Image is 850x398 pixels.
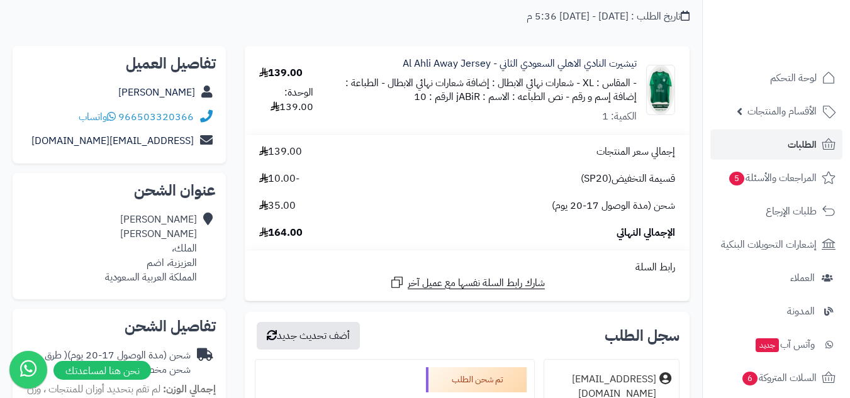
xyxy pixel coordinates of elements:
a: وآتس آبجديد [710,329,842,360]
a: [EMAIL_ADDRESS][DOMAIN_NAME] [31,133,194,148]
div: تاريخ الطلب : [DATE] - [DATE] 5:36 م [527,9,690,24]
div: 139.00 [259,66,303,80]
span: 35.00 [259,199,296,213]
div: رابط السلة [250,260,685,275]
span: وآتس آب [754,336,815,353]
span: العملاء [790,269,815,287]
a: لوحة التحكم [710,63,842,93]
span: ( طرق شحن مخصصة ) [45,348,191,377]
a: المراجعات والأسئلة5 [710,163,842,193]
div: [PERSON_NAME] [PERSON_NAME]‬‎ الملك، العزيزية، اضم المملكة العربية السعودية [105,213,197,284]
span: الطلبات [788,136,817,153]
a: إشعارات التحويلات البنكية [710,229,842,260]
div: تم شحن الطلب [426,367,527,392]
a: الطلبات [710,130,842,160]
span: 139.00 [259,145,302,159]
h2: تفاصيل الشحن [23,319,216,334]
small: - المقاس : XL [583,75,637,91]
a: شارك رابط السلة نفسها مع عميل آخر [389,275,545,290]
span: 5 [729,171,745,186]
img: logo-2.png [764,9,838,36]
small: - الطباعة : إضافة إسم و رقم [345,75,637,105]
span: -10.00 [259,172,299,186]
span: شارك رابط السلة نفسها مع عميل آخر [408,276,545,290]
span: 6 [742,371,758,386]
small: - نص الطباعه : الاسم : jABiR الرقم : 10 [414,89,569,104]
a: [PERSON_NAME] [118,85,195,100]
h3: سجل الطلب [605,328,679,343]
span: جديد [756,338,779,352]
span: السلات المتروكة [741,369,817,387]
div: شحن (مدة الوصول 17-20 يوم) [23,348,191,377]
h2: تفاصيل العميل [23,56,216,71]
span: الأقسام والمنتجات [747,102,817,120]
strong: إجمالي الوزن: [163,382,216,397]
small: - شعارات نهائي الابطال : إضافة شعارات نهائي الابطال [388,75,580,91]
a: تيشيرت النادي الاهلي السعودي الثاني - Al Ahli Away Jersey [403,57,637,71]
button: أضف تحديث جديد [257,322,360,350]
span: طلبات الإرجاع [766,202,817,220]
span: 164.00 [259,226,303,240]
div: الكمية: 1 [602,109,637,124]
span: قسيمة التخفيض(SP20) [581,172,675,186]
span: شحن (مدة الوصول 17-20 يوم) [552,199,675,213]
a: السلات المتروكة6 [710,363,842,393]
span: إشعارات التحويلات البنكية [721,236,817,253]
a: طلبات الإرجاع [710,196,842,226]
img: 1753170867-website%20(1000%20x%201000%20%D8%A8%D9%8A%D9%83%D8%B3%D9%84)%20(1000%20x%201000%20%D8%... [647,65,674,115]
a: العملاء [710,263,842,293]
span: المراجعات والأسئلة [728,169,817,187]
span: المدونة [787,302,815,320]
h2: عنوان الشحن [23,183,216,198]
div: الوحدة: 139.00 [259,86,313,114]
a: 966503320366 [118,109,194,124]
span: لوحة التحكم [770,69,817,87]
span: الإجمالي النهائي [617,226,675,240]
span: إجمالي سعر المنتجات [596,145,675,159]
a: المدونة [710,296,842,326]
a: واتساب [79,109,116,124]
